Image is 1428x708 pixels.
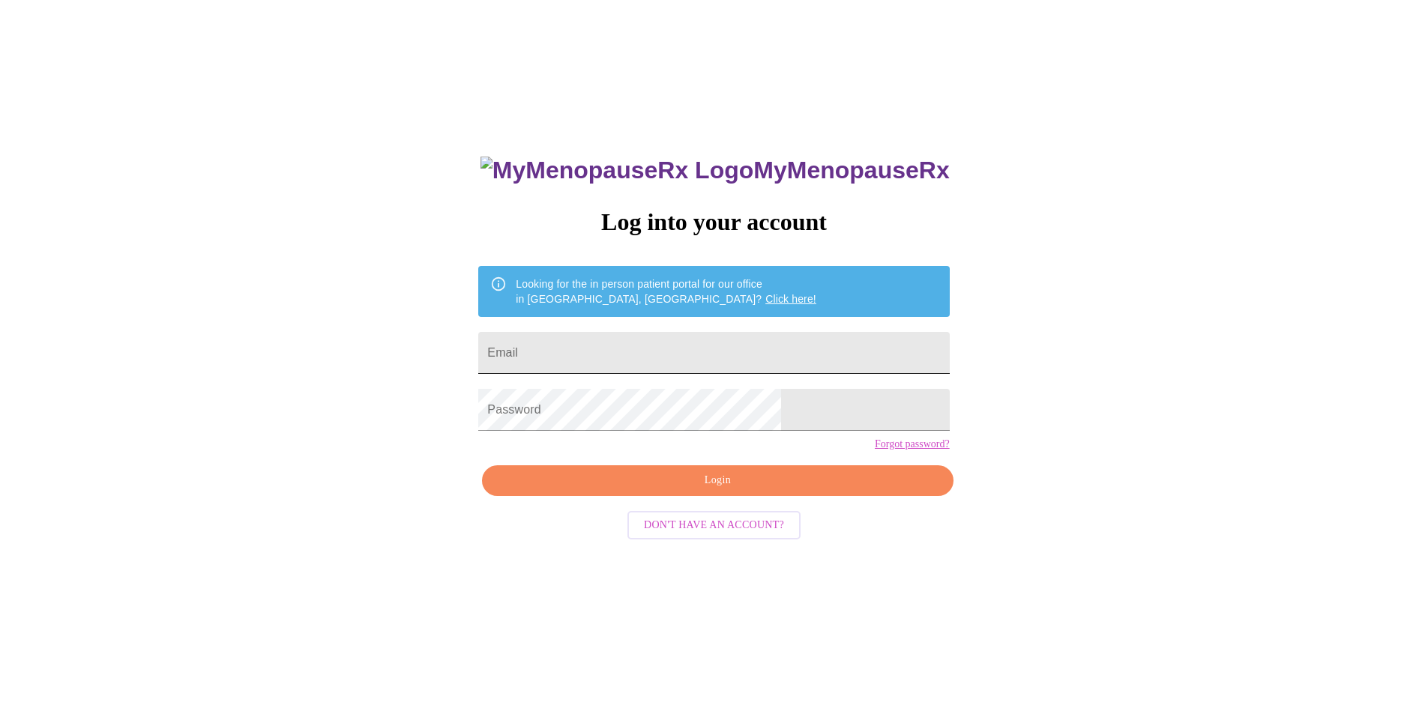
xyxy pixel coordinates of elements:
a: Click here! [765,293,816,305]
img: MyMenopauseRx Logo [480,157,753,184]
button: Don't have an account? [627,511,801,540]
span: Don't have an account? [644,516,784,535]
a: Forgot password? [875,438,950,450]
div: Looking for the in person patient portal for our office in [GEOGRAPHIC_DATA], [GEOGRAPHIC_DATA]? [516,270,816,312]
h3: MyMenopauseRx [480,157,950,184]
a: Don't have an account? [624,517,804,530]
h3: Log into your account [478,208,949,236]
span: Login [499,471,936,490]
button: Login [482,465,953,496]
